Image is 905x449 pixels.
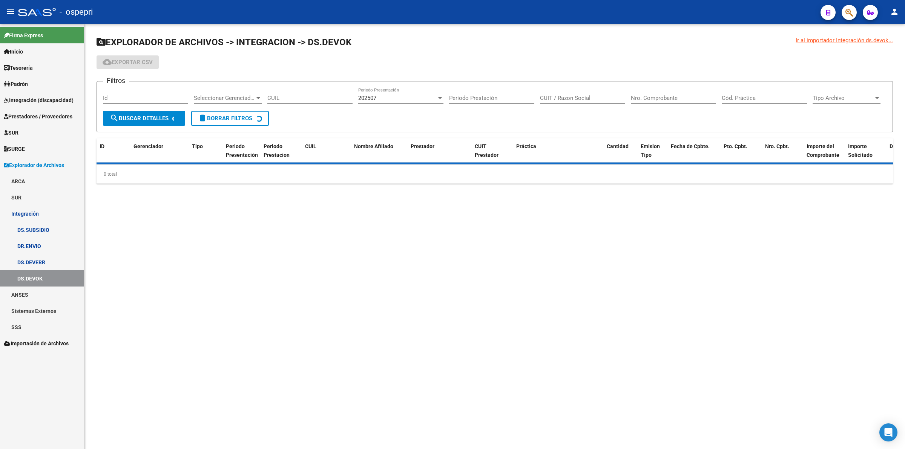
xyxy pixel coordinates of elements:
datatable-header-cell: CUIL [302,138,351,163]
span: SUR [4,129,18,137]
datatable-header-cell: Nombre Afiliado [351,138,408,163]
span: Exportar CSV [103,59,153,66]
span: Emision Tipo [641,143,660,158]
span: CUIT Prestador [475,143,499,158]
datatable-header-cell: Importe del Comprobante [804,138,845,163]
span: Tesorería [4,64,33,72]
span: Importe del Comprobante [807,143,839,158]
span: CUIL [305,143,316,149]
span: Integración (discapacidad) [4,96,74,104]
span: 202507 [358,95,376,101]
span: Importe Solicitado [848,143,873,158]
span: Inicio [4,48,23,56]
span: Pto. Cpbt. [724,143,747,149]
datatable-header-cell: Cantidad [604,138,638,163]
mat-icon: menu [6,7,15,16]
datatable-header-cell: Pto. Cpbt. [721,138,762,163]
h3: Filtros [103,75,129,86]
datatable-header-cell: Prestador [408,138,472,163]
span: SURGE [4,145,25,153]
span: Práctica [516,143,536,149]
datatable-header-cell: ID [97,138,130,163]
span: Tipo [192,143,203,149]
span: Borrar Filtros [198,115,252,122]
mat-icon: person [890,7,899,16]
datatable-header-cell: Gerenciador [130,138,189,163]
span: Importación de Archivos [4,339,69,348]
span: Tipo Archivo [813,95,874,101]
span: - ospepri [60,4,93,20]
datatable-header-cell: Emision Tipo [638,138,668,163]
datatable-header-cell: Práctica [513,138,604,163]
mat-icon: cloud_download [103,57,112,66]
span: Nombre Afiliado [354,143,393,149]
span: EXPLORADOR DE ARCHIVOS -> INTEGRACION -> DS.DEVOK [97,37,351,48]
datatable-header-cell: Periodo Prestacion [261,138,302,163]
mat-icon: delete [198,113,207,123]
span: Buscar Detalles [110,115,169,122]
button: Buscar Detalles [103,111,185,126]
mat-icon: search [110,113,119,123]
span: Nro. Cpbt. [765,143,789,149]
span: Seleccionar Gerenciador [194,95,255,101]
span: Periodo Prestacion [264,143,290,158]
span: Padrón [4,80,28,88]
datatable-header-cell: Nro. Cpbt. [762,138,804,163]
span: Gerenciador [133,143,163,149]
datatable-header-cell: Importe Solicitado [845,138,887,163]
button: Borrar Filtros [191,111,269,126]
div: Open Intercom Messenger [879,423,897,441]
span: Periodo Presentación [226,143,258,158]
span: Cantidad [607,143,629,149]
span: Explorador de Archivos [4,161,64,169]
datatable-header-cell: Tipo [189,138,223,163]
span: ID [100,143,104,149]
div: Ir al importador Integración ds.devok... [796,36,893,44]
span: Prestador [411,143,434,149]
datatable-header-cell: Fecha de Cpbte. [668,138,721,163]
datatable-header-cell: CUIT Prestador [472,138,513,163]
span: Prestadores / Proveedores [4,112,72,121]
div: 0 total [97,165,893,184]
datatable-header-cell: Periodo Presentación [223,138,261,163]
span: Fecha de Cpbte. [671,143,710,149]
button: Exportar CSV [97,55,159,69]
span: Firma Express [4,31,43,40]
